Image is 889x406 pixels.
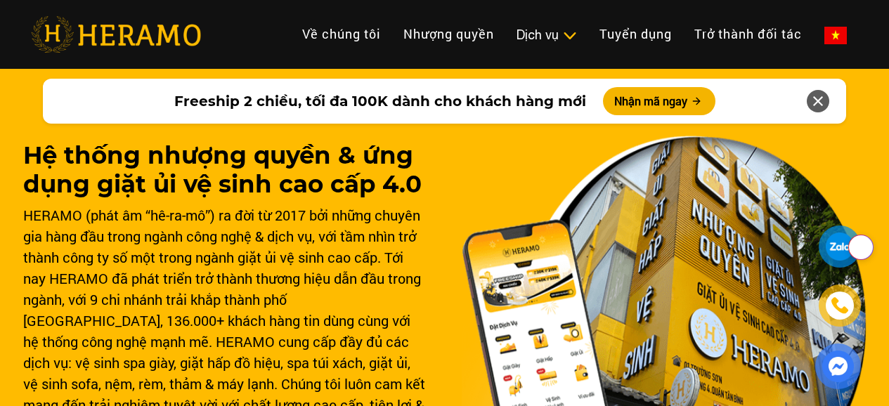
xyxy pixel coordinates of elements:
[291,19,392,49] a: Về chúng tôi
[829,296,850,316] img: phone-icon
[824,27,847,44] img: vn-flag.png
[683,19,813,49] a: Trở thành đối tác
[588,19,683,49] a: Tuyển dụng
[562,29,577,43] img: subToggleIcon
[392,19,505,49] a: Nhượng quyền
[517,25,577,44] div: Dịch vụ
[603,87,715,115] button: Nhận mã ngay
[23,141,428,199] h1: Hệ thống nhượng quyền & ứng dụng giặt ủi vệ sinh cao cấp 4.0
[174,91,586,112] span: Freeship 2 chiều, tối đa 100K dành cho khách hàng mới
[821,287,859,325] a: phone-icon
[31,16,201,53] img: heramo-logo.png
